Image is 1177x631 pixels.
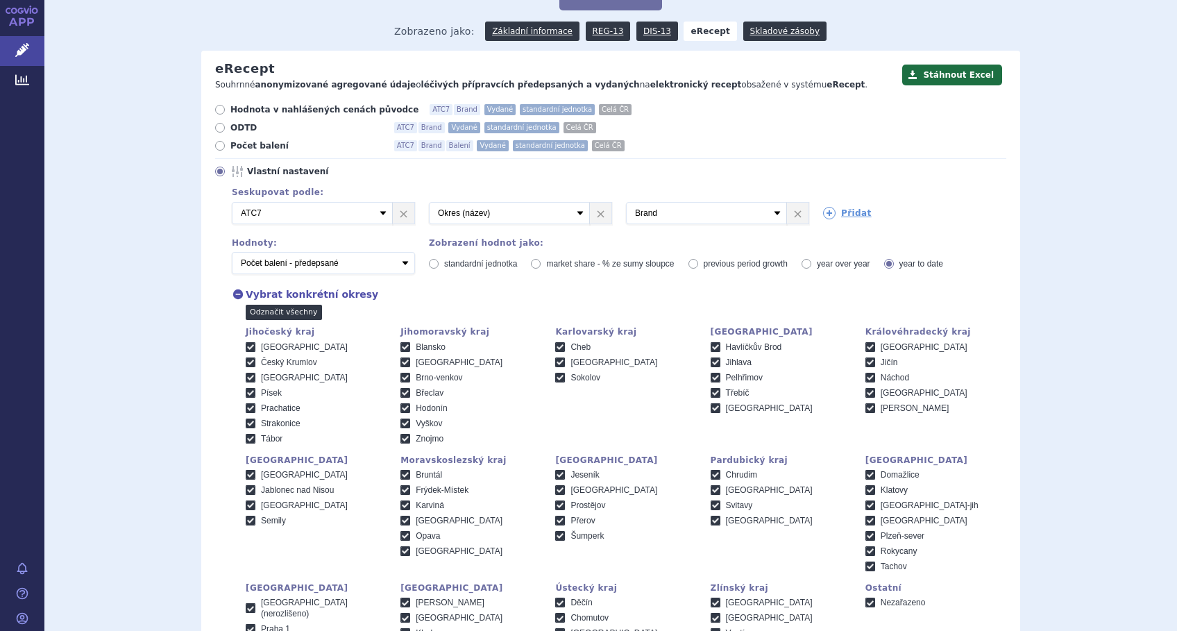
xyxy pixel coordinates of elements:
[261,373,348,382] span: [GEOGRAPHIC_DATA]
[881,403,949,413] span: [PERSON_NAME]
[865,583,1006,593] div: Ostatní
[881,598,926,607] span: Nezařazeno
[881,470,920,480] span: Domažlice
[247,166,400,177] span: Vlastní nastavení
[711,455,852,465] div: Pardubický kraj
[215,61,275,76] h2: eRecept
[726,500,753,510] span: Svitavy
[485,22,579,41] a: Základní informace
[416,403,447,413] span: Hodonín
[246,305,322,320] a: Odznačit všechny
[520,104,595,115] span: standardní jednotka
[570,373,600,382] span: Sokolov
[711,583,852,593] div: Zlínský kraj
[230,140,383,151] span: Počet balení
[546,259,674,269] span: market share - % ze sumy sloupce
[477,140,508,151] span: Vydané
[416,613,502,623] span: [GEOGRAPHIC_DATA]
[881,485,908,495] span: Klatovy
[726,613,813,623] span: [GEOGRAPHIC_DATA]
[416,500,444,510] span: Karviná
[726,357,752,367] span: Jihlava
[599,104,632,115] span: Celá ČR
[555,327,696,337] div: Karlovarský kraj
[416,434,443,444] span: Znojmo
[570,531,604,541] span: Šumperk
[393,203,414,224] a: ×
[416,546,502,556] span: [GEOGRAPHIC_DATA]
[650,80,742,90] strong: elektronický recept
[704,259,788,269] span: previous period growth
[902,65,1002,85] button: Stáhnout Excel
[570,470,599,480] span: Jeseník
[246,455,387,465] div: [GEOGRAPHIC_DATA]
[261,598,348,619] span: [GEOGRAPHIC_DATA] (nerozlišeno)
[261,403,300,413] span: Prachatice
[218,287,1006,302] div: Vybrat konkrétní okresy
[726,342,782,352] span: Havlíčkův Brod
[570,500,605,510] span: Prostějov
[261,388,282,398] span: Písek
[590,203,611,224] a: ×
[484,104,516,115] span: Vydané
[881,342,967,352] span: [GEOGRAPHIC_DATA]
[400,455,541,465] div: Moravskoslezský kraj
[261,419,300,428] span: Strakonice
[899,259,943,269] span: year to date
[416,598,484,607] span: [PERSON_NAME]
[827,80,865,90] strong: eRecept
[570,516,595,525] span: Přerov
[592,140,625,151] span: Celá ČR
[261,485,334,495] span: Jablonec nad Nisou
[261,470,348,480] span: [GEOGRAPHIC_DATA]
[230,104,418,115] span: Hodnota v nahlášených cenách původce
[430,104,452,115] span: ATC7
[726,403,813,413] span: [GEOGRAPHIC_DATA]
[817,259,870,269] span: year over year
[416,357,502,367] span: [GEOGRAPHIC_DATA]
[726,388,750,398] span: Třebíč
[246,583,387,593] div: [GEOGRAPHIC_DATA]
[726,470,757,480] span: Chrudim
[416,516,502,525] span: [GEOGRAPHIC_DATA]
[865,455,1006,465] div: [GEOGRAPHIC_DATA]
[394,122,417,133] span: ATC7
[726,516,813,525] span: [GEOGRAPHIC_DATA]
[232,238,415,248] div: Hodnoty:
[726,598,813,607] span: [GEOGRAPHIC_DATA]
[218,202,1006,224] div: 3
[881,562,907,571] span: Tachov
[823,207,872,219] a: Přidat
[446,140,473,151] span: Balení
[570,342,591,352] span: Cheb
[448,122,480,133] span: Vydané
[421,80,640,90] strong: léčivých přípravcích předepsaných a vydaných
[429,238,1006,248] div: Zobrazení hodnot jako:
[787,203,808,224] a: ×
[564,122,596,133] span: Celá ČR
[454,104,480,115] span: Brand
[416,485,468,495] span: Frýdek-Místek
[261,342,348,352] span: [GEOGRAPHIC_DATA]
[261,357,317,367] span: Český Krumlov
[416,470,442,480] span: Bruntál
[416,419,442,428] span: Vyškov
[215,79,895,91] p: Souhrnné o na obsažené v systému .
[218,187,1006,197] div: Seskupovat podle:
[444,259,517,269] span: standardní jednotka
[416,531,440,541] span: Opava
[416,373,462,382] span: Brno-venkov
[394,22,475,41] span: Zobrazeno jako:
[881,388,967,398] span: [GEOGRAPHIC_DATA]
[261,500,348,510] span: [GEOGRAPHIC_DATA]
[394,140,417,151] span: ATC7
[881,373,909,382] span: Náchod
[881,546,917,556] span: Rokycany
[400,327,541,337] div: Jihomoravský kraj
[726,485,813,495] span: [GEOGRAPHIC_DATA]
[418,122,445,133] span: Brand
[261,516,286,525] span: Semily
[570,598,592,607] span: Děčín
[586,22,631,41] a: REG-13
[400,583,541,593] div: [GEOGRAPHIC_DATA]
